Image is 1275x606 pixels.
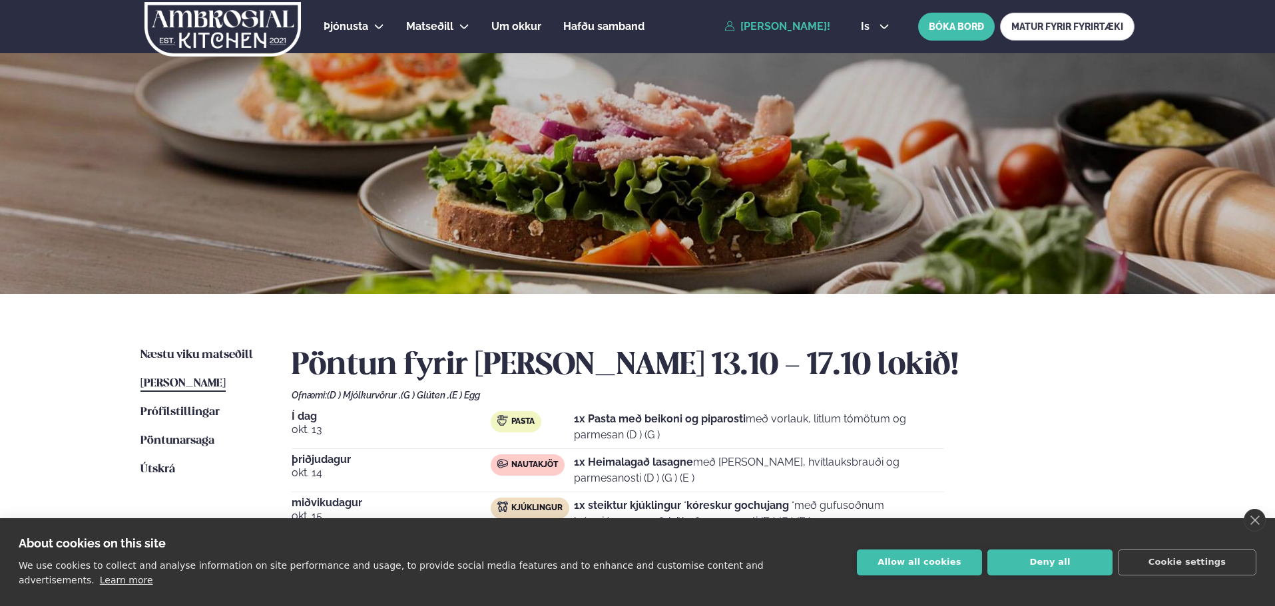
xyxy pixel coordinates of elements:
[857,549,982,575] button: Allow all cookies
[292,422,491,438] span: okt. 13
[292,498,491,508] span: miðvikudagur
[511,503,563,514] span: Kjúklingur
[140,435,214,446] span: Pöntunarsaga
[140,378,226,389] span: [PERSON_NAME]
[140,462,175,478] a: Útskrá
[143,2,302,57] img: logo
[850,21,900,32] button: is
[449,390,480,400] span: (E ) Egg
[327,390,401,400] span: (D ) Mjólkurvörur ,
[918,13,995,41] button: BÓKA BORÐ
[563,20,644,33] span: Hafðu samband
[292,508,491,524] span: okt. 15
[140,404,220,420] a: Prófílstillingar
[292,390,1135,400] div: Ofnæmi:
[574,498,944,530] p: með gufusoðnum hrísgrjónum og ofnbökuðu grænmeti (D ) (G ) (E )
[406,19,453,35] a: Matseðill
[511,416,535,427] span: Pasta
[574,411,944,443] p: með vorlauk, litlum tómötum og parmesan (D ) (G )
[140,349,253,361] span: Næstu viku matseðill
[574,454,944,486] p: með [PERSON_NAME], hvítlauksbrauði og parmesanosti (D ) (G ) (E )
[406,20,453,33] span: Matseðill
[19,536,166,550] strong: About cookies on this site
[140,464,175,475] span: Útskrá
[497,415,508,426] img: pasta.svg
[987,549,1113,575] button: Deny all
[140,347,253,363] a: Næstu viku matseðill
[574,412,746,425] strong: 1x Pasta með beikoni og piparosti
[574,456,693,468] strong: 1x Heimalagað lasagne
[1118,549,1256,575] button: Cookie settings
[491,19,541,35] a: Um okkur
[292,465,491,481] span: okt. 14
[724,21,830,33] a: [PERSON_NAME]!
[574,499,794,512] strong: 1x steiktur kjúklingur ´kóreskur gochujang ´
[861,21,874,32] span: is
[324,19,368,35] a: Þjónusta
[292,454,491,465] span: þriðjudagur
[292,347,1135,384] h2: Pöntun fyrir [PERSON_NAME] 13.10 - 17.10 lokið!
[324,20,368,33] span: Þjónusta
[497,458,508,469] img: beef.svg
[491,20,541,33] span: Um okkur
[100,575,153,585] a: Learn more
[140,406,220,418] span: Prófílstillingar
[1000,13,1135,41] a: MATUR FYRIR FYRIRTÆKI
[19,560,764,585] p: We use cookies to collect and analyse information on site performance and usage, to provide socia...
[292,411,491,422] span: Í dag
[563,19,644,35] a: Hafðu samband
[1244,509,1266,531] a: close
[140,433,214,449] a: Pöntunarsaga
[140,376,226,392] a: [PERSON_NAME]
[497,502,508,512] img: chicken.svg
[401,390,449,400] span: (G ) Glúten ,
[511,460,558,470] span: Nautakjöt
